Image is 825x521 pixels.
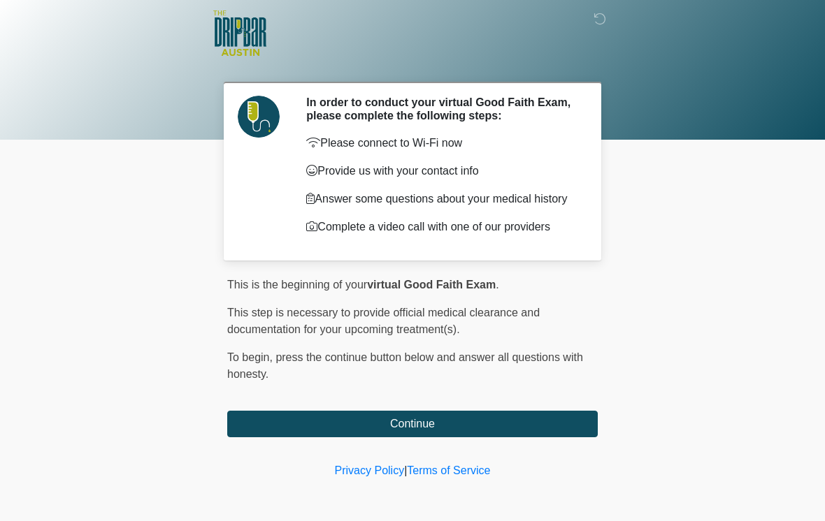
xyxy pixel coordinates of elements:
[227,279,367,291] span: This is the beginning of your
[238,96,280,138] img: Agent Avatar
[227,307,540,335] span: This step is necessary to provide official medical clearance and documentation for your upcoming ...
[227,411,598,437] button: Continue
[306,135,577,152] p: Please connect to Wi-Fi now
[227,351,583,380] span: press the continue button below and answer all questions with honesty.
[306,163,577,179] p: Provide us with your contact info
[496,279,498,291] span: .
[335,464,405,476] a: Privacy Policy
[404,464,407,476] a: |
[213,10,266,56] img: The DRIPBaR - Austin The Domain Logo
[407,464,490,476] a: Terms of Service
[306,191,577,207] p: Answer some questions about your medical history
[306,219,577,235] p: Complete a video call with one of our providers
[227,351,275,363] span: To begin,
[367,279,496,291] strong: virtual Good Faith Exam
[306,96,577,122] h2: In order to conduct your virtual Good Faith Exam, please complete the following steps:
